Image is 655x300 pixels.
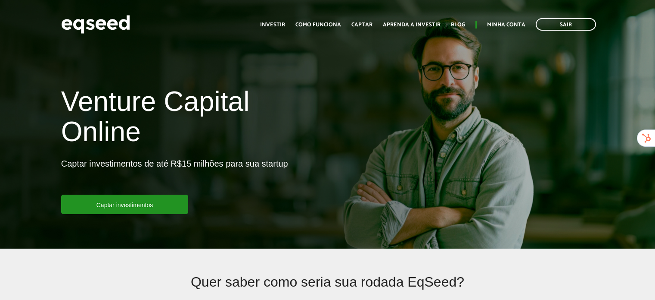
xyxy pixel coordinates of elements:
a: Investir [260,22,285,28]
a: Aprenda a investir [383,22,441,28]
a: Captar investimentos [61,195,189,214]
a: Como funciona [295,22,341,28]
a: Minha conta [487,22,525,28]
a: Sair [536,18,596,31]
h1: Venture Capital Online [61,86,321,152]
p: Captar investimentos de até R$15 milhões para sua startup [61,158,288,195]
a: Blog [451,22,465,28]
img: EqSeed [61,13,130,36]
a: Captar [351,22,373,28]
